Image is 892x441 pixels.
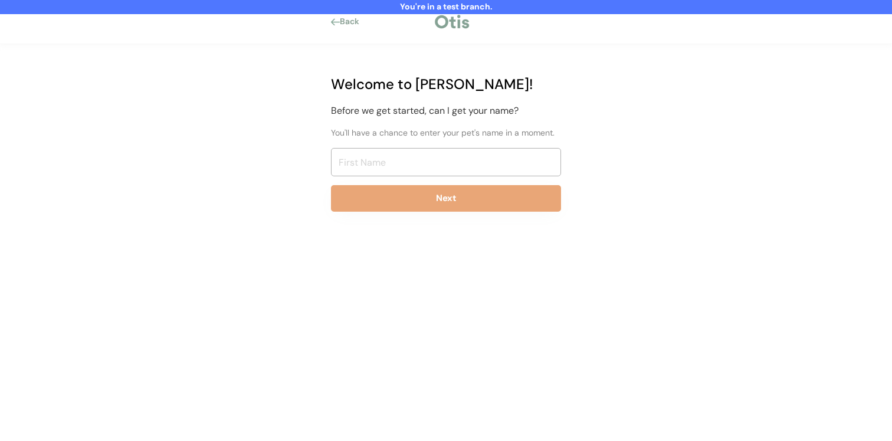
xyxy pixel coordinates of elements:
[331,104,561,118] div: Before we get started, can I get your name?
[331,74,561,95] div: Welcome to [PERSON_NAME]!
[331,185,561,212] button: Next
[331,127,561,139] div: You'll have a chance to enter your pet's name in a moment.
[340,16,366,28] div: Back
[331,148,561,176] input: First Name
